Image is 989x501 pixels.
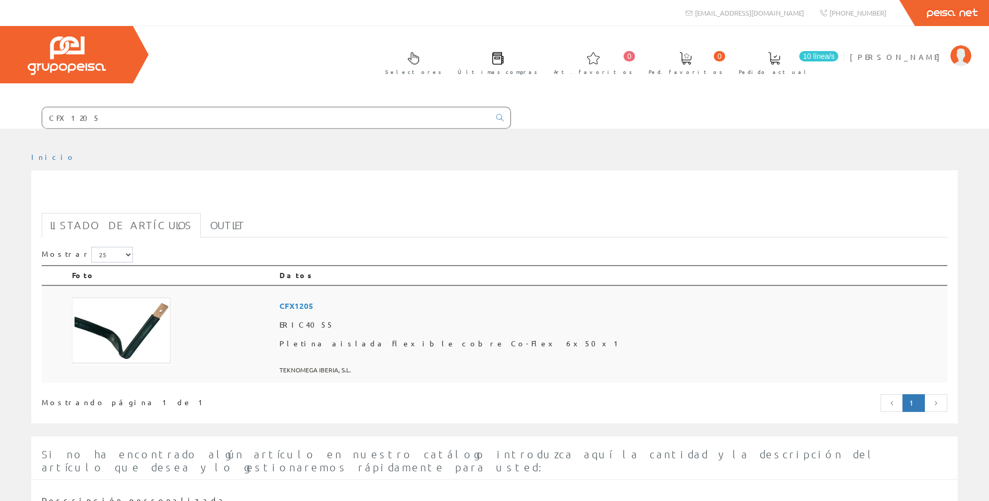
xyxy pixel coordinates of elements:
[554,67,632,77] span: Art. favoritos
[42,107,490,128] input: Buscar ...
[91,247,133,262] select: Mostrar
[829,8,886,17] span: [PHONE_NUMBER]
[799,51,838,61] span: 10 línea/s
[375,43,447,81] a: Selectores
[695,8,804,17] span: [EMAIL_ADDRESS][DOMAIN_NAME]
[42,187,947,208] h1: CFX1205
[28,36,106,75] img: Grupo Peisa
[850,52,945,62] span: [PERSON_NAME]
[649,67,723,77] span: Ped. favoritos
[739,67,810,77] span: Pedido actual
[42,247,133,262] label: Mostrar
[714,51,725,61] span: 0
[458,67,538,77] span: Últimas compras
[902,394,925,412] a: Página actual
[279,296,943,316] span: CFX1205
[202,213,253,237] a: Outlet
[42,448,876,473] span: Si no ha encontrado algún artículo en nuestro catálogo introduzca aquí la cantidad y la descripci...
[447,43,543,81] a: Últimas compras
[42,393,410,408] div: Mostrando página 1 de 1
[275,266,947,285] th: Datos
[624,51,635,61] span: 0
[881,394,903,412] a: Página anterior
[279,334,943,353] span: Pletina aislada flexible cobre Co-Flex 6x50x1
[728,43,841,81] a: 10 línea/s Pedido actual
[31,152,76,161] a: Inicio
[924,394,947,412] a: Página siguiente
[850,43,971,53] a: [PERSON_NAME]
[385,67,442,77] span: Selectores
[279,361,943,379] span: TEKNOMEGA IBERIA, S.L.
[279,316,943,334] span: ERIC4055
[72,296,172,366] img: Foto artículo Pletina aislada flexible cobre Co-Flex 6x50x1 (192x132.84033613445)
[42,213,201,237] a: Listado de artículos
[68,266,275,285] th: Foto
